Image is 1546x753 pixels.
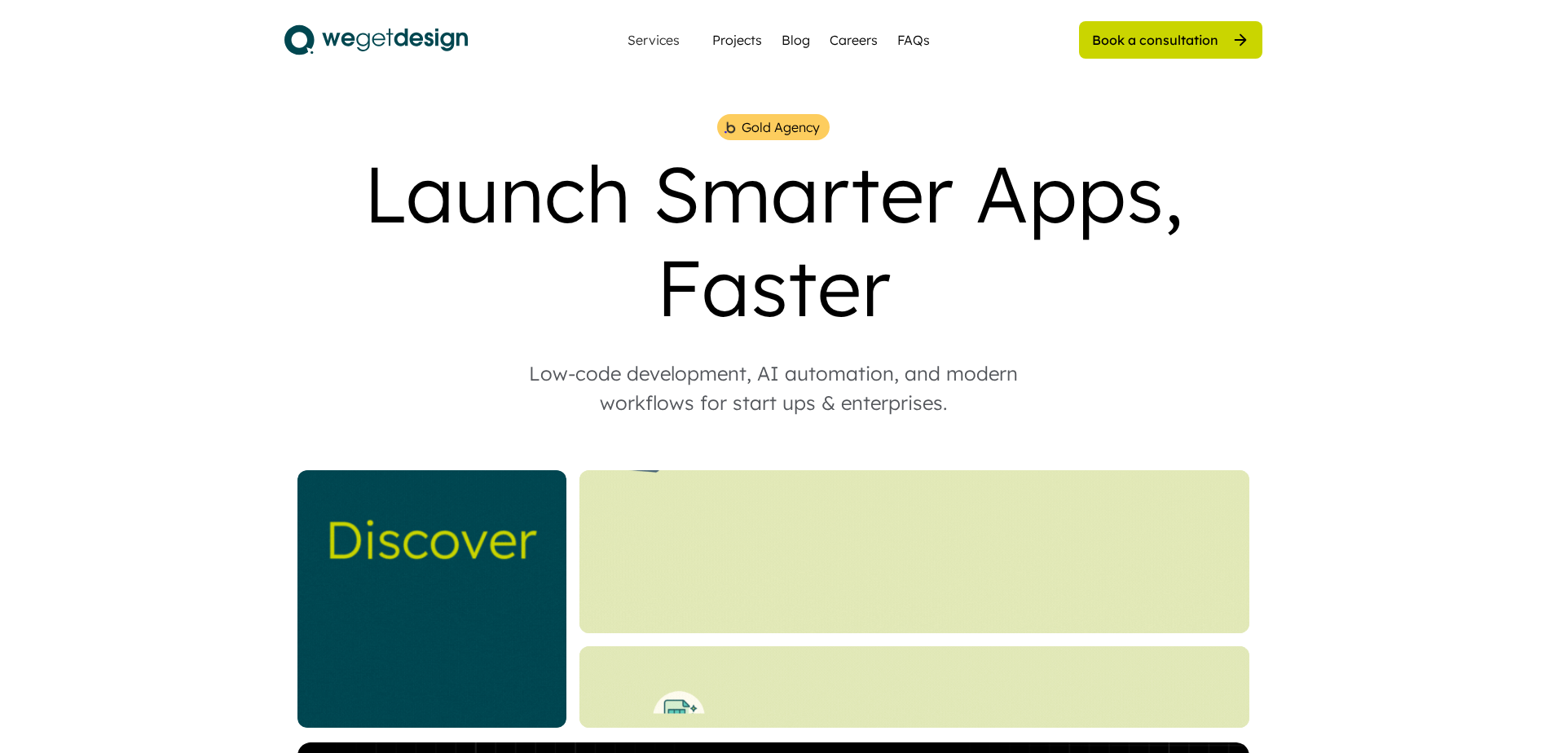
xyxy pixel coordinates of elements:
img: bubble%201.png [723,120,737,135]
a: FAQs [897,30,930,50]
div: Book a consultation [1092,31,1218,49]
div: Services [621,33,686,46]
a: Careers [830,30,878,50]
img: _Website%20Square%20V2%20%282%29.gif [297,470,566,728]
img: logo.svg [284,20,468,60]
img: Bottom%20Landing%20%281%29.gif [579,646,1249,728]
a: Projects [712,30,762,50]
div: Launch Smarter Apps, Faster [284,147,1262,334]
img: Website%20Landing%20%284%29.gif [579,470,1249,633]
a: Blog [782,30,810,50]
div: Low-code development, AI automation, and modern workflows for start ups & enterprises. [496,359,1050,417]
div: Gold Agency [742,117,820,137]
